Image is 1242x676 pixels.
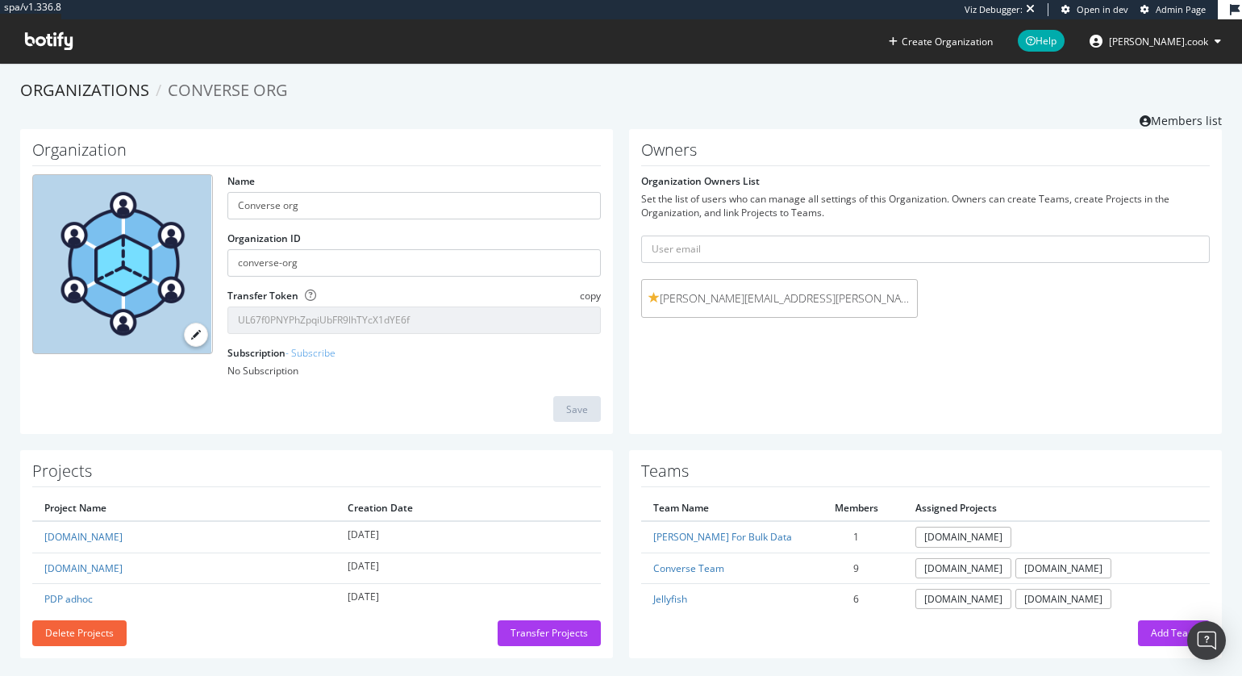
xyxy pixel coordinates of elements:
[810,583,904,614] td: 6
[168,79,288,101] span: Converse org
[336,495,601,521] th: Creation Date
[336,521,601,553] td: [DATE]
[336,583,601,614] td: [DATE]
[44,530,123,544] a: [DOMAIN_NAME]
[915,589,1011,609] a: [DOMAIN_NAME]
[44,561,123,575] a: [DOMAIN_NAME]
[810,553,904,583] td: 9
[915,558,1011,578] a: [DOMAIN_NAME]
[1156,3,1206,15] span: Admin Page
[1061,3,1128,16] a: Open in dev
[227,346,336,360] label: Subscription
[653,592,687,606] a: Jellyfish
[227,249,601,277] input: Organization ID
[1140,3,1206,16] a: Admin Page
[227,289,298,303] label: Transfer Token
[44,592,93,606] a: PDP adhoc
[1018,30,1065,52] span: Help
[641,192,1210,219] div: Set the list of users who can manage all settings of this Organization. Owners can create Teams, ...
[810,521,904,553] td: 1
[45,626,114,640] div: Delete Projects
[227,174,255,188] label: Name
[888,34,994,49] button: Create Organization
[1077,28,1234,54] button: [PERSON_NAME].cook
[498,626,601,640] a: Transfer Projects
[285,346,336,360] a: - Subscribe
[511,626,588,640] div: Transfer Projects
[1138,626,1210,640] a: Add Team
[227,364,601,378] div: No Subscription
[580,289,601,303] span: copy
[965,3,1023,16] div: Viz Debugger:
[32,462,601,487] h1: Projects
[1015,558,1111,578] a: [DOMAIN_NAME]
[1138,620,1210,646] button: Add Team
[227,232,301,245] label: Organization ID
[641,141,1210,166] h1: Owners
[1151,626,1197,640] div: Add Team
[1109,35,1208,48] span: steven.cook
[566,403,588,416] div: Save
[1187,621,1226,660] div: Open Intercom Messenger
[227,192,601,219] input: name
[903,495,1210,521] th: Assigned Projects
[32,626,127,640] a: Delete Projects
[915,527,1011,547] a: [DOMAIN_NAME]
[641,495,810,521] th: Team Name
[32,495,336,521] th: Project Name
[20,79,1222,102] ol: breadcrumbs
[1077,3,1128,15] span: Open in dev
[653,530,792,544] a: [PERSON_NAME] For Bulk Data
[336,553,601,583] td: [DATE]
[648,290,911,307] span: [PERSON_NAME][EMAIL_ADDRESS][PERSON_NAME][DOMAIN_NAME]
[1140,109,1222,129] a: Members list
[32,620,127,646] button: Delete Projects
[641,462,1210,487] h1: Teams
[553,396,601,422] button: Save
[1015,589,1111,609] a: [DOMAIN_NAME]
[641,236,1210,263] input: User email
[810,495,904,521] th: Members
[20,79,149,101] a: Organizations
[653,561,724,575] a: Converse Team
[641,174,760,188] label: Organization Owners List
[32,141,601,166] h1: Organization
[498,620,601,646] button: Transfer Projects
